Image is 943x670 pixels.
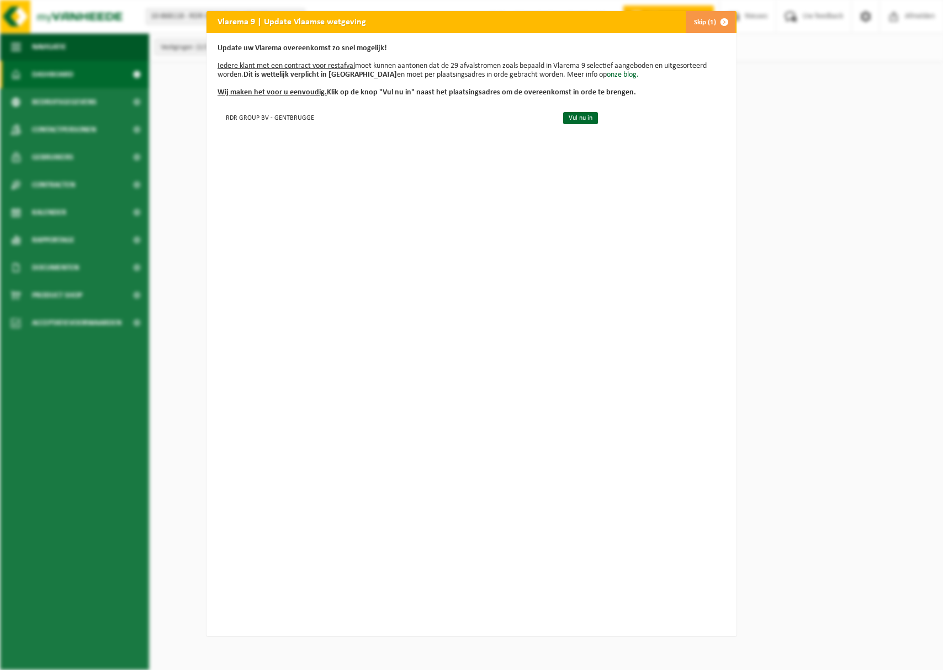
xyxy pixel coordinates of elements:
td: RDR GROUP BV - GENTBRUGGE [218,108,554,126]
p: moet kunnen aantonen dat de 29 afvalstromen zoals bepaald in Vlarema 9 selectief aangeboden en ui... [218,44,725,97]
a: onze blog. [607,71,639,79]
a: Vul nu in [563,112,598,124]
h2: Vlarema 9 | Update Vlaamse wetgeving [206,11,377,32]
b: Klik op de knop "Vul nu in" naast het plaatsingsadres om de overeenkomst in orde te brengen. [218,88,636,97]
b: Dit is wettelijk verplicht in [GEOGRAPHIC_DATA] [243,71,397,79]
button: Skip (1) [685,11,735,33]
u: Wij maken het voor u eenvoudig. [218,88,327,97]
b: Update uw Vlarema overeenkomst zo snel mogelijk! [218,44,387,52]
u: Iedere klant met een contract voor restafval [218,62,355,70]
